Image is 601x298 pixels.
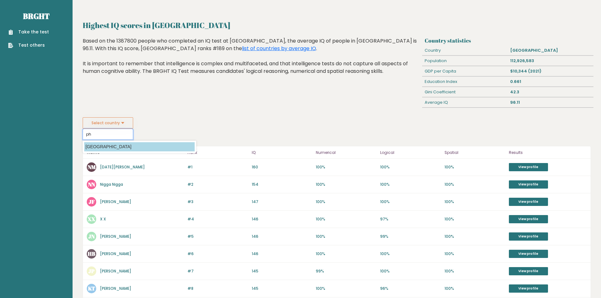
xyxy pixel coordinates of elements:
[422,45,508,56] div: Country
[380,182,441,187] p: 100%
[187,234,248,239] p: #5
[422,87,508,97] div: Gini Coefficient
[252,268,312,274] p: 145
[83,117,133,129] button: Select country
[380,216,441,222] p: 97%
[100,182,123,187] a: Nigga Nigga
[187,199,248,205] p: #3
[509,198,548,206] a: View profile
[100,234,131,239] a: [PERSON_NAME]
[187,182,248,187] p: #2
[187,149,248,156] p: Rank
[187,286,248,291] p: #8
[316,216,376,222] p: 100%
[252,286,312,291] p: 145
[316,182,376,187] p: 100%
[316,251,376,257] p: 100%
[445,199,505,205] p: 100%
[83,129,133,140] input: Select your country
[509,250,548,258] a: View profile
[316,199,376,205] p: 100%
[252,182,312,187] p: 154
[422,77,508,87] div: Education Index
[8,29,49,35] a: Take the test
[508,87,593,97] div: 42.3
[187,251,248,257] p: #6
[187,268,248,274] p: #7
[509,215,548,223] a: View profile
[380,268,441,274] p: 100%
[509,180,548,189] a: View profile
[445,234,505,239] p: 100%
[8,42,49,49] a: Test others
[445,251,505,257] p: 100%
[89,198,95,205] text: JF
[100,199,131,204] a: [PERSON_NAME]
[508,45,593,56] div: [GEOGRAPHIC_DATA]
[445,216,505,222] p: 100%
[380,199,441,205] p: 100%
[187,164,248,170] p: #1
[422,66,508,76] div: GDP per Capita
[252,216,312,222] p: 146
[252,251,312,257] p: 146
[316,164,376,170] p: 100%
[100,268,131,274] a: [PERSON_NAME]
[445,286,505,291] p: 100%
[87,215,96,223] text: XX
[252,234,312,239] p: 146
[88,181,95,188] text: NN
[88,285,95,292] text: KT
[252,199,312,205] p: 147
[100,251,131,256] a: [PERSON_NAME]
[509,163,548,171] a: View profile
[422,97,508,108] div: Average IQ
[316,234,376,239] p: 100%
[445,268,505,274] p: 100%
[242,45,316,52] a: list of countries by average IQ
[380,234,441,239] p: 99%
[252,149,312,156] p: IQ
[422,56,508,66] div: Population
[316,149,376,156] p: Numerical
[425,37,591,44] h3: Country statistics
[380,286,441,291] p: 96%
[509,284,548,293] a: View profile
[100,286,131,291] a: [PERSON_NAME]
[83,37,420,85] div: Based on the 1387800 people who completed an IQ test at [GEOGRAPHIC_DATA], the average IQ of peop...
[88,233,95,240] text: JN
[445,182,505,187] p: 100%
[88,250,95,257] text: HB
[508,56,593,66] div: 112,926,583
[88,163,96,171] text: NM
[100,216,106,222] a: X X
[509,267,548,275] a: View profile
[380,149,441,156] p: Logical
[445,149,505,156] p: Spatial
[100,164,145,170] a: [DATE][PERSON_NAME]
[508,66,593,76] div: $10,344 (2021)
[187,216,248,222] p: #4
[23,11,50,21] a: Brght
[509,149,587,156] p: Results
[380,164,441,170] p: 100%
[88,267,95,275] text: JP
[316,286,376,291] p: 100%
[316,268,376,274] p: 99%
[445,164,505,170] p: 100%
[508,77,593,87] div: 0.661
[509,232,548,241] a: View profile
[380,251,441,257] p: 100%
[83,20,591,31] h2: Highest IQ scores in [GEOGRAPHIC_DATA]
[508,97,593,108] div: 96.11
[252,164,312,170] p: 160
[84,142,195,151] option: [GEOGRAPHIC_DATA]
